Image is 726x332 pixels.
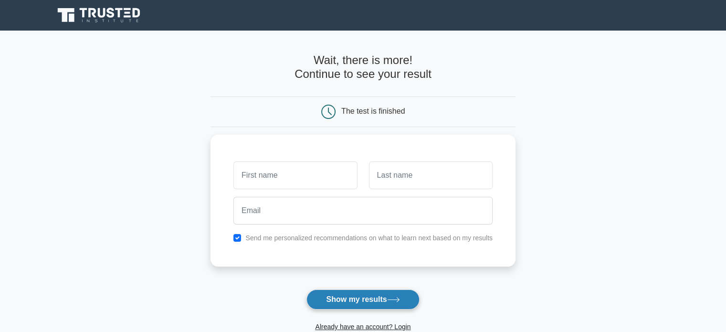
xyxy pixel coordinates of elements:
input: Last name [369,161,493,189]
a: Already have an account? Login [315,323,410,331]
div: The test is finished [341,107,405,115]
button: Show my results [306,289,419,310]
label: Send me personalized recommendations on what to learn next based on my results [245,234,493,242]
input: First name [233,161,357,189]
input: Email [233,197,493,225]
h4: Wait, there is more! Continue to see your result [210,54,516,81]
